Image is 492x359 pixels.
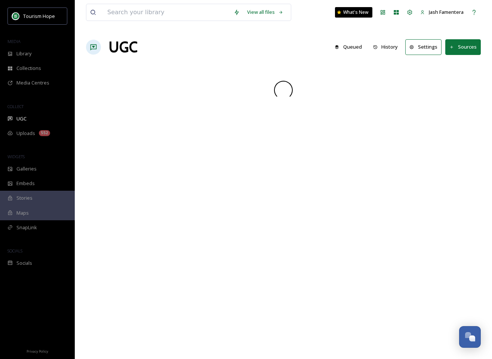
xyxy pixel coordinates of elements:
span: Collections [16,65,41,72]
a: Jash Famentera [416,5,467,19]
span: WIDGETS [7,154,25,159]
a: Queued [331,40,369,54]
a: UGC [108,36,138,58]
span: MEDIA [7,39,21,44]
span: SnapLink [16,224,37,231]
button: Open Chat [459,326,481,348]
a: View all files [243,5,287,19]
button: History [369,40,402,54]
span: Galleries [16,165,37,172]
span: Library [16,50,31,57]
button: Sources [445,39,481,55]
span: Stories [16,194,33,202]
button: Queued [331,40,366,54]
span: UGC [16,115,27,122]
span: Socials [16,260,32,267]
span: Privacy Policy [27,349,48,354]
span: SOCIALS [7,248,22,254]
img: logo.png [12,12,19,20]
div: 552 [39,130,50,136]
a: What's New [335,7,372,18]
a: History [369,40,406,54]
span: Media Centres [16,79,49,86]
a: Privacy Policy [27,346,48,355]
a: Settings [405,39,445,55]
span: COLLECT [7,104,24,109]
input: Search your library [104,4,230,21]
span: Jash Famentera [429,9,464,15]
button: Settings [405,39,442,55]
span: Tourism Hope [23,13,55,19]
span: Maps [16,209,29,217]
span: Uploads [16,130,35,137]
span: Embeds [16,180,35,187]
